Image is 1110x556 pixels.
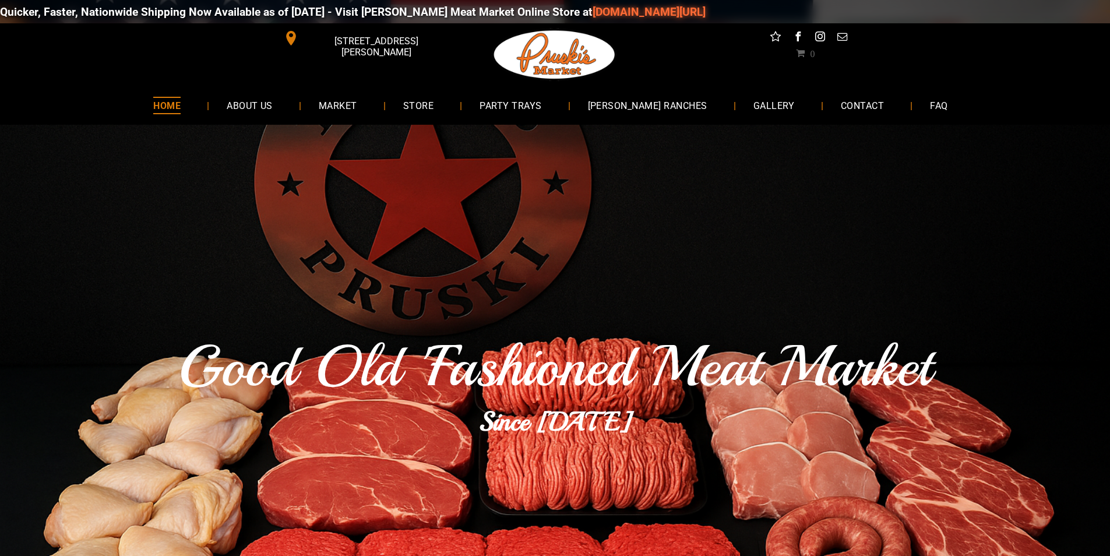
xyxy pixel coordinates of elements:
a: ABOUT US [209,90,290,121]
a: MARKET [301,90,375,121]
span: 0 [810,48,815,58]
a: [PERSON_NAME] RANCHES [570,90,725,121]
a: email [834,29,850,47]
a: facebook [790,29,805,47]
a: STORE [386,90,451,121]
a: Social network [768,29,783,47]
a: PARTY TRAYS [462,90,559,121]
a: [STREET_ADDRESS][PERSON_NAME] [276,29,454,47]
a: HOME [136,90,198,121]
a: GALLERY [736,90,812,121]
a: instagram [812,29,827,47]
img: Pruski-s+Market+HQ+Logo2-259w.png [492,23,618,86]
b: Since [DATE] [479,405,632,438]
span: [STREET_ADDRESS][PERSON_NAME] [301,30,451,64]
a: CONTACT [823,90,901,121]
span: Good Old 'Fashioned Meat Market [178,330,932,403]
a: FAQ [912,90,965,121]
